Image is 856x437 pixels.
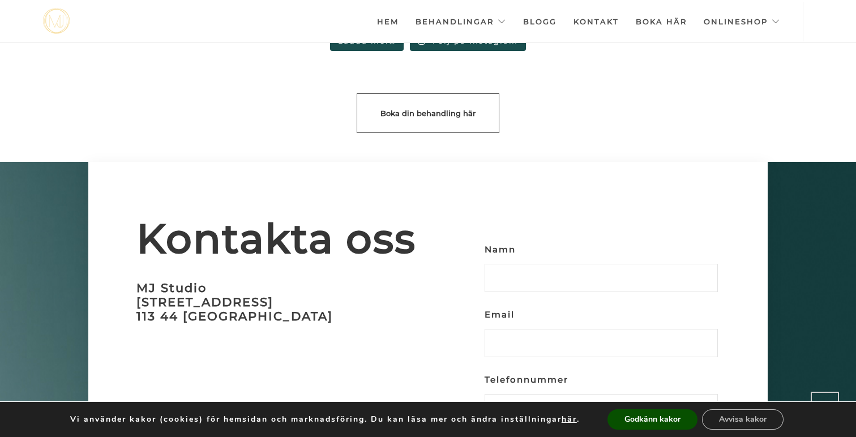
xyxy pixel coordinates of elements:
[377,2,399,41] a: Hem
[43,8,70,34] a: mjstudio mjstudio mjstudio
[485,371,718,434] label: Telefonnummer
[636,2,687,41] a: Boka här
[416,2,506,41] a: Behandlingar
[70,414,580,425] p: Vi använder kakor (cookies) för hemsidan och marknadsföring. Du kan läsa mer och ändra inställnin...
[485,241,718,303] label: Namn
[573,2,619,41] a: Kontakt
[485,394,718,422] input: Telefonnummer
[607,409,697,430] button: Godkänn kakor
[704,2,780,41] a: Onlineshop
[562,414,577,425] button: här
[136,218,428,258] span: Kontakta oss
[523,2,557,41] a: Blogg
[357,93,499,133] a: Boka din behandling här
[485,329,718,357] input: Email
[485,306,718,369] label: Email
[380,109,476,118] span: Boka din behandling här
[136,281,428,323] h3: MJ Studio [STREET_ADDRESS] 113 44 [GEOGRAPHIC_DATA]
[702,409,784,430] button: Avvisa kakor
[43,8,70,34] img: mjstudio
[485,264,718,292] input: Namn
